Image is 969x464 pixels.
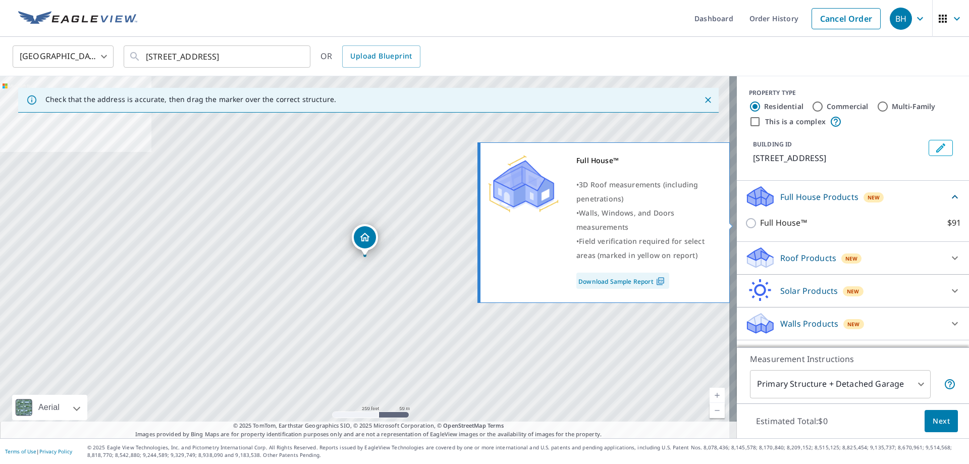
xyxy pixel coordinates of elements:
[233,422,504,430] span: © 2025 TomTom, Earthstar Geographics SIO, © 2025 Microsoft Corporation, ©
[780,285,838,297] p: Solar Products
[45,95,336,104] p: Check that the address is accurate, then drag the marker over the correct structure.
[5,448,72,454] p: |
[780,191,858,203] p: Full House Products
[845,254,858,263] span: New
[760,217,807,229] p: Full House™
[745,312,961,336] div: Walls ProductsNew
[87,444,964,459] p: © 2025 Eagle View Technologies, Inc. and Pictometry International Corp. All Rights Reserved. Repo...
[342,45,420,68] a: Upload Blueprint
[576,180,698,203] span: 3D Roof measurements (including penetrations)
[890,8,912,30] div: BH
[576,273,669,289] a: Download Sample Report
[12,395,87,420] div: Aerial
[929,140,953,156] button: Edit building 1
[745,185,961,209] div: Full House ProductsNew
[488,422,504,429] a: Terms
[576,208,674,232] span: Walls, Windows, and Doors measurements
[18,11,137,26] img: EV Logo
[576,206,717,234] div: •
[352,224,378,255] div: Dropped pin, building 1, Residential property, 42 17th Ave N Hopkins, MN 55343
[827,101,869,112] label: Commercial
[868,193,880,201] span: New
[576,178,717,206] div: •
[146,42,290,71] input: Search by address or latitude-longitude
[847,287,859,295] span: New
[5,448,36,455] a: Terms of Use
[944,378,956,390] span: Your report will include the primary structure and a detached garage if one exists.
[710,403,725,418] a: Current Level 17, Zoom Out
[892,101,936,112] label: Multi-Family
[576,234,717,263] div: •
[947,217,961,229] p: $91
[745,279,961,303] div: Solar ProductsNew
[748,410,836,432] p: Estimated Total: $0
[576,236,705,260] span: Field verification required for select areas (marked in yellow on report)
[710,388,725,403] a: Current Level 17, Zoom In
[750,370,931,398] div: Primary Structure + Detached Garage
[780,318,838,330] p: Walls Products
[35,395,63,420] div: Aerial
[443,422,486,429] a: OpenStreetMap
[745,246,961,270] div: Roof ProductsNew
[654,277,667,286] img: Pdf Icon
[750,353,956,365] p: Measurement Instructions
[753,152,925,164] p: [STREET_ADDRESS]
[925,410,958,433] button: Next
[576,153,717,168] div: Full House™
[488,153,559,214] img: Premium
[749,88,957,97] div: PROPERTY TYPE
[350,50,412,63] span: Upload Blueprint
[933,415,950,428] span: Next
[13,42,114,71] div: [GEOGRAPHIC_DATA]
[753,140,792,148] p: BUILDING ID
[780,252,836,264] p: Roof Products
[320,45,420,68] div: OR
[39,448,72,455] a: Privacy Policy
[764,101,803,112] label: Residential
[702,93,715,107] button: Close
[812,8,881,29] a: Cancel Order
[765,117,826,127] label: This is a complex
[847,320,860,328] span: New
